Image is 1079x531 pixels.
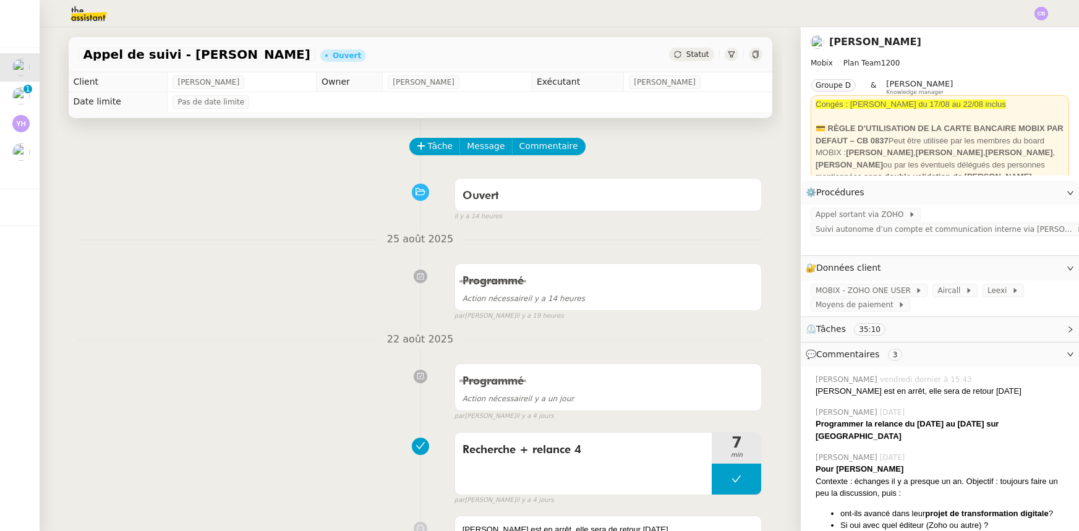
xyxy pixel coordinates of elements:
[634,76,696,88] span: [PERSON_NAME]
[916,148,983,157] strong: [PERSON_NAME]
[886,79,953,95] app-user-label: Knowledge manager
[854,323,885,336] nz-tag: 35:10
[811,35,824,49] img: users%2FW4OQjB9BRtYK2an7yusO0WsYLsD3%2Favatar%2F28027066-518b-424c-8476-65f2e549ac29
[377,231,463,248] span: 25 août 2025
[454,411,465,422] span: par
[811,59,833,67] span: Mobix
[816,284,915,297] span: MOBIX - ZOHO ONE USER
[69,92,168,112] td: Date limite
[712,450,761,461] span: min
[806,185,870,200] span: ⚙️
[816,124,1064,145] strong: 💳 RÈGLE D’UTILISATION DE LA CARTE BANCAIRE MOBIX PAR DEFAUT – CB 0837
[816,324,846,334] span: Tâches
[816,419,999,441] strong: Programmer la relance du [DATE] au [DATE] sur [GEOGRAPHIC_DATA]
[811,79,856,91] nz-tag: Groupe D
[806,349,907,359] span: 💬
[467,139,505,153] span: Message
[801,181,1079,205] div: ⚙️Procédures
[463,376,524,387] span: Programmé
[816,100,1006,109] span: Congés : [PERSON_NAME] du 17/08 au 22/08 inclus
[840,508,1069,520] li: ont-ils avancé dans leur ?
[463,441,705,459] span: Recherche + relance 4
[880,407,908,418] span: [DATE]
[801,342,1079,367] div: 💬Commentaires 3
[888,349,903,361] nz-tag: 3
[816,208,908,221] span: Appel sortant via ZOHO
[317,72,383,92] td: Owner
[880,452,908,463] span: [DATE]
[12,87,30,104] img: users%2F7nLfdXEOePNsgCtodsK58jnyGKv1%2Favatar%2FIMG_1682.jpeg
[816,464,903,474] strong: Pour [PERSON_NAME]
[454,411,554,422] small: [PERSON_NAME]
[454,495,465,506] span: par
[816,452,880,463] span: [PERSON_NAME]
[1034,7,1048,20] img: svg
[12,115,30,132] img: svg
[463,276,524,287] span: Programmé
[177,96,244,108] span: Pas de date limite
[806,324,896,334] span: ⏲️
[816,122,1064,183] div: Peut être utilisée par les membres du board MOBIX : , , , ou par les éventuels délégués des perso...
[454,211,502,222] span: il y a 14 heures
[712,435,761,450] span: 7
[69,72,168,92] td: Client
[816,349,879,359] span: Commentaires
[23,85,32,93] nz-badge-sup: 1
[816,299,898,311] span: Moyens de paiement
[987,284,1012,297] span: Leexi
[512,138,586,155] button: Commentaire
[816,385,1069,397] div: [PERSON_NAME] est en arrêt, elle sera de retour [DATE]
[816,263,881,273] span: Données client
[409,138,461,155] button: Tâche
[886,89,944,96] span: Knowledge manager
[829,36,921,48] a: [PERSON_NAME]
[377,331,463,348] span: 22 août 2025
[686,50,709,59] span: Statut
[801,256,1079,280] div: 🔐Données client
[12,143,30,161] img: users%2F7nLfdXEOePNsgCtodsK58jnyGKv1%2Favatar%2FIMG_1682.jpeg
[816,407,880,418] span: [PERSON_NAME]
[463,394,574,403] span: il y a un jour
[25,85,30,96] p: 1
[519,139,578,153] span: Commentaire
[516,311,563,321] span: il y a 19 heures
[454,495,554,506] small: [PERSON_NAME]
[816,223,1077,236] span: Suivi autonome d’un compte et communication interne via [PERSON_NAME]
[864,172,1032,181] strong: sans double validation de [PERSON_NAME]
[937,284,965,297] span: Aircall
[925,509,1048,518] strong: projet de transformation digitale
[871,79,876,95] span: &
[986,148,1053,157] strong: [PERSON_NAME]
[806,261,886,275] span: 🔐
[463,294,585,303] span: il y a 14 heures
[393,76,454,88] span: [PERSON_NAME]
[428,139,453,153] span: Tâche
[177,76,239,88] span: [PERSON_NAME]
[463,190,499,202] span: Ouvert
[333,52,361,59] div: Ouvert
[846,148,913,157] strong: [PERSON_NAME]
[801,317,1079,341] div: ⏲️Tâches 35:10
[816,160,883,169] strong: [PERSON_NAME]
[881,59,900,67] span: 1200
[880,374,975,385] span: vendredi dernier à 15:43
[454,311,465,321] span: par
[454,311,564,321] small: [PERSON_NAME]
[516,411,553,422] span: il y a 4 jours
[83,48,310,61] span: Appel de suivi - [PERSON_NAME]
[816,187,864,197] span: Procédures
[843,59,881,67] span: Plan Team
[12,59,30,76] img: users%2FW4OQjB9BRtYK2an7yusO0WsYLsD3%2Favatar%2F28027066-518b-424c-8476-65f2e549ac29
[516,495,553,506] span: il y a 4 jours
[531,72,623,92] td: Exécutant
[463,394,528,403] span: Action nécessaire
[886,79,953,88] span: [PERSON_NAME]
[463,294,528,303] span: Action nécessaire
[459,138,512,155] button: Message
[816,475,1069,499] div: Contexte : échanges il y a presque un an. Objectif : toujours faire un peu la discussion, puis :
[816,374,880,385] span: [PERSON_NAME]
